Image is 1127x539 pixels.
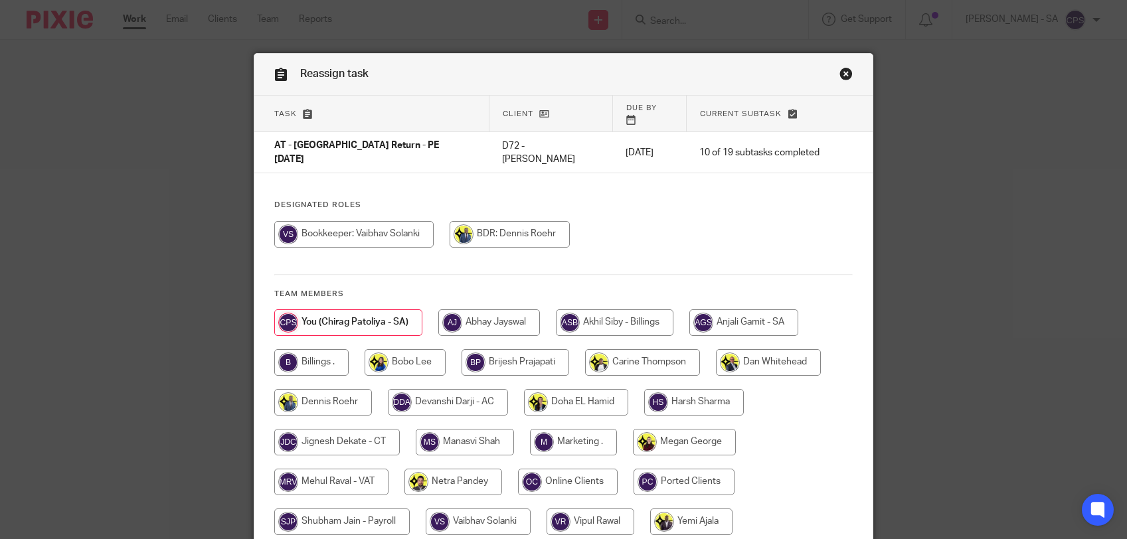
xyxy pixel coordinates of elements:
h4: Designated Roles [274,200,853,210]
span: AT - [GEOGRAPHIC_DATA] Return - PE [DATE] [274,141,439,165]
h4: Team members [274,289,853,299]
p: [DATE] [626,146,673,159]
td: 10 of 19 subtasks completed [686,132,833,173]
span: Task [274,110,297,117]
span: Due by [626,104,657,112]
span: Current subtask [700,110,782,117]
p: D72 - [PERSON_NAME] [502,139,599,167]
a: Close this dialog window [839,67,853,85]
span: Reassign task [300,68,369,79]
span: Client [503,110,533,117]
